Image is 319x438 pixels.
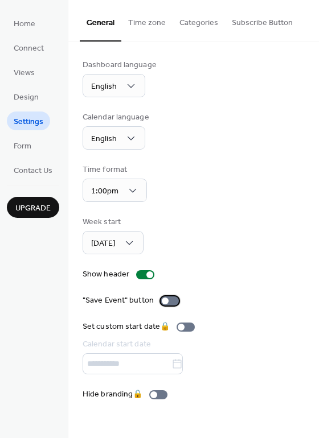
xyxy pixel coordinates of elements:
[7,111,50,130] a: Settings
[7,63,42,81] a: Views
[7,14,42,32] a: Home
[14,165,52,177] span: Contact Us
[15,203,51,214] span: Upgrade
[7,38,51,57] a: Connect
[7,160,59,179] a: Contact Us
[7,87,46,106] a: Design
[14,116,43,128] span: Settings
[83,268,129,280] div: Show header
[83,295,154,307] div: "Save Event" button
[91,236,115,251] span: [DATE]
[83,164,145,176] div: Time format
[7,136,38,155] a: Form
[14,43,44,55] span: Connect
[91,79,117,94] span: English
[14,18,35,30] span: Home
[14,67,35,79] span: Views
[91,184,118,199] span: 1:00pm
[14,92,39,104] span: Design
[14,141,31,152] span: Form
[7,197,59,218] button: Upgrade
[91,131,117,147] span: English
[83,216,141,228] div: Week start
[83,59,157,71] div: Dashboard language
[83,111,149,123] div: Calendar language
